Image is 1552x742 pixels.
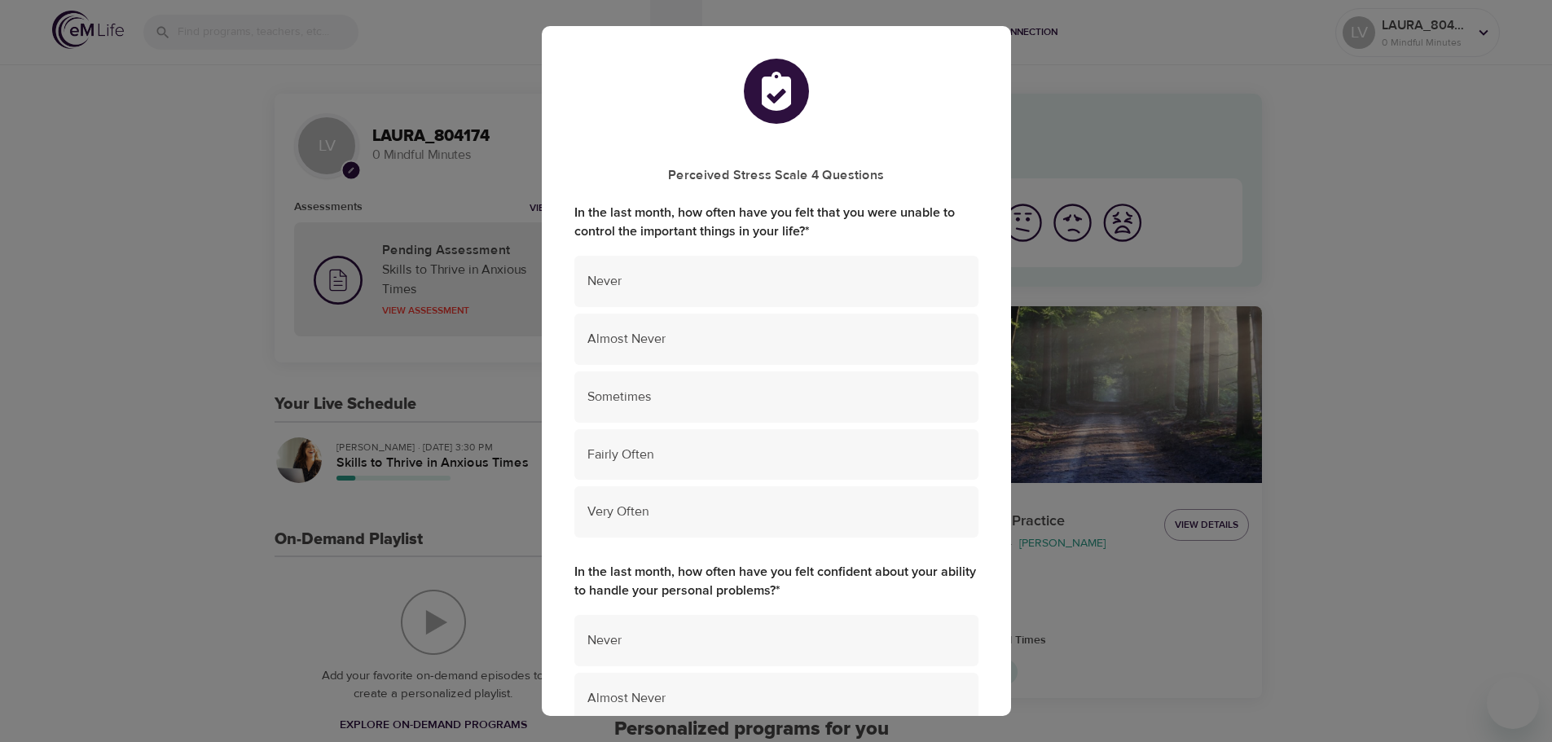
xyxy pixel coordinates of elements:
label: In the last month, how often have you felt confident about your ability to handle your personal p... [574,563,978,600]
span: Almost Never [587,689,965,708]
span: Never [587,272,965,291]
span: Very Often [587,503,965,521]
label: In the last month, how often have you felt that you were unable to control the important things i... [574,204,978,241]
h5: Perceived Stress Scale 4 Questions [574,167,978,184]
span: Sometimes [587,388,965,406]
span: Fairly Often [587,446,965,464]
span: Never [587,631,965,650]
span: Almost Never [587,330,965,349]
